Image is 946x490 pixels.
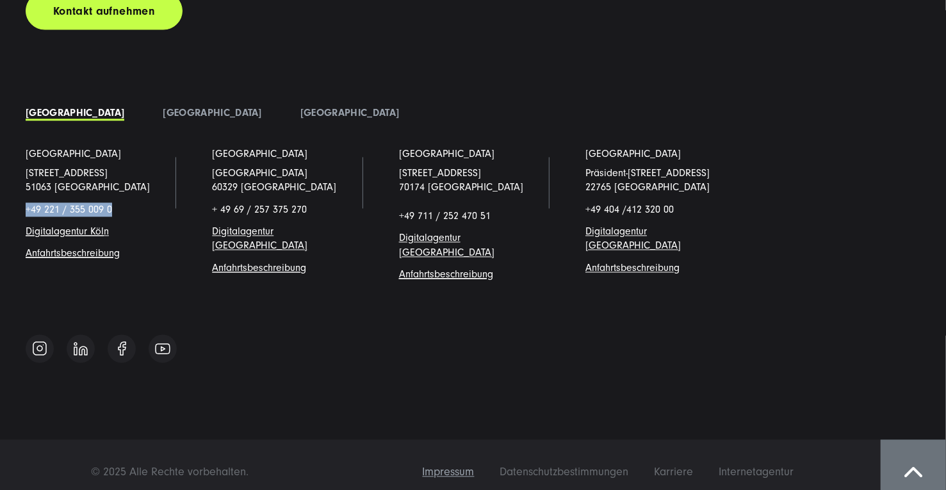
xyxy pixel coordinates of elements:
a: [GEOGRAPHIC_DATA] [212,147,307,161]
img: Follow us on Instagram [32,341,47,357]
a: [GEOGRAPHIC_DATA] [399,147,494,161]
span: © 2025 Alle Rechte vorbehalten. [91,466,249,479]
img: Follow us on Youtube [155,343,170,355]
a: [GEOGRAPHIC_DATA] [26,108,124,119]
a: Digitalagentur Köl [26,226,104,238]
a: n [104,226,109,238]
span: +49 404 / [585,204,674,216]
a: 60329 [GEOGRAPHIC_DATA] [212,182,336,193]
a: [STREET_ADDRESS] [399,168,481,179]
a: Anfahrtsbeschreibun [212,263,300,274]
p: +49 221 / 355 009 0 [26,203,174,217]
a: [GEOGRAPHIC_DATA] [26,147,121,161]
a: 51063 [GEOGRAPHIC_DATA] [26,182,150,193]
a: Digitalagentur [GEOGRAPHIC_DATA] [212,226,307,252]
a: Anfahrtsbeschreibung [585,263,680,274]
span: Datenschutzbestimmungen [500,466,629,479]
img: Follow us on Facebook [118,341,126,356]
a: 70174 [GEOGRAPHIC_DATA] [399,182,523,193]
a: [STREET_ADDRESS] [26,168,108,179]
a: [GEOGRAPHIC_DATA] [585,147,681,161]
span: Internetagentur [719,466,794,479]
span: Impressum [423,466,475,479]
a: Digitalagentur [GEOGRAPHIC_DATA] [585,226,681,252]
span: +49 711 / 252 470 51 [399,211,491,222]
span: 412 320 00 [626,204,674,216]
a: [GEOGRAPHIC_DATA] [163,108,261,119]
a: Anfahrtsbeschreibung [26,248,120,259]
span: [GEOGRAPHIC_DATA] [212,168,307,179]
a: Digitalagentur [GEOGRAPHIC_DATA] [399,233,494,258]
a: [GEOGRAPHIC_DATA] [300,108,399,119]
span: g [212,263,306,274]
a: Anfahrtsbeschreibung [399,269,493,281]
span: + 49 69 / 257 375 270 [212,204,307,216]
span: Karriere [655,466,694,479]
p: Präsident-[STREET_ADDRESS] 22765 [GEOGRAPHIC_DATA] [585,167,733,195]
img: Follow us on Linkedin [74,342,88,356]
